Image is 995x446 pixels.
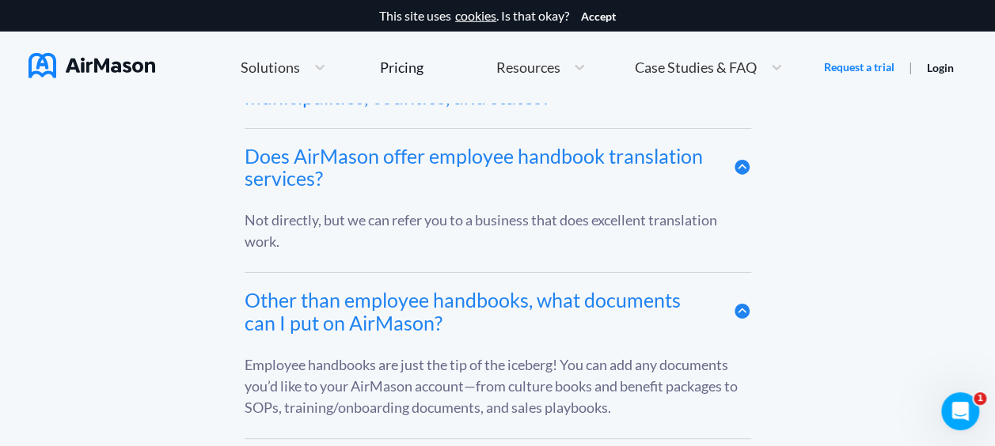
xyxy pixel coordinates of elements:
a: Login [927,61,954,74]
iframe: Intercom live chat [941,392,979,430]
div: Does AirMason provide automatic policy updates for municipalities, counties, and states? [245,62,709,108]
span: 1 [974,392,986,405]
button: Accept cookies [581,10,616,23]
div: Does AirMason offer employee handbook translation services? [245,145,709,191]
span: Solutions [241,60,300,74]
img: AirMason Logo [28,53,155,78]
span: Case Studies & FAQ [635,60,757,74]
span: Resources [496,60,560,74]
a: Pricing [380,53,423,81]
div: Employee handbooks are just the tip of the iceberg! You can add any documents you’d like to your ... [245,354,751,418]
span: | [909,59,913,74]
div: Other than employee handbooks, what documents can I put on AirMason? [245,289,709,334]
div: Not directly, but we can refer you to a business that does excellent translation work. [245,210,751,252]
a: cookies [455,9,496,23]
a: Request a trial [824,59,894,75]
div: Pricing [380,60,423,74]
